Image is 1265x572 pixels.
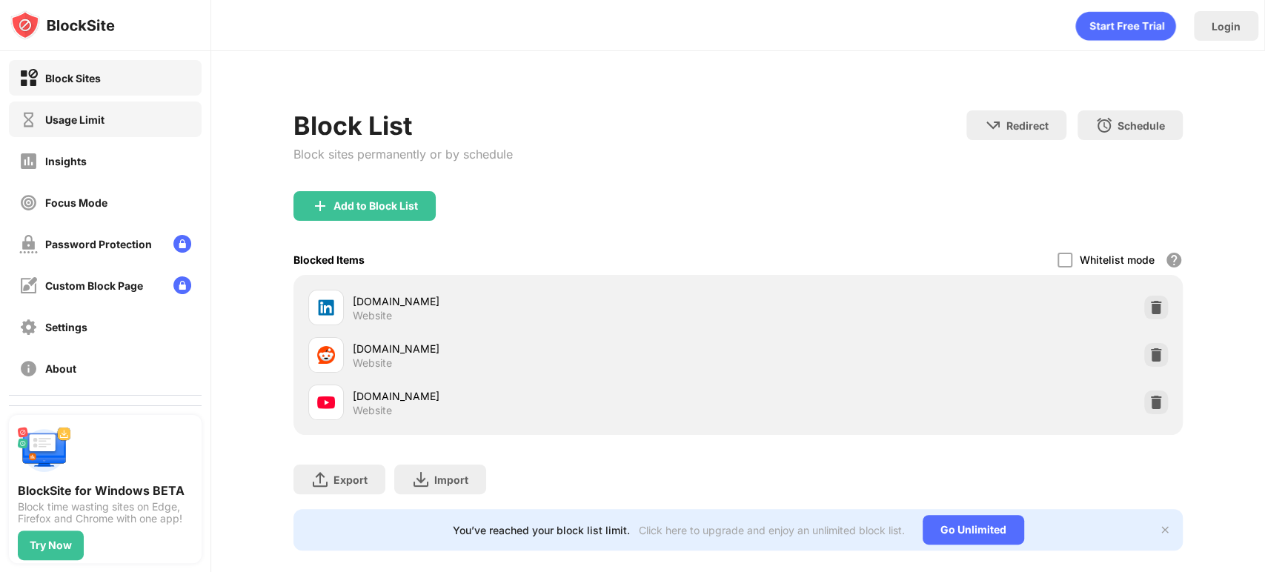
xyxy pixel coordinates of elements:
div: Focus Mode [45,196,107,209]
img: lock-menu.svg [173,276,191,294]
div: Block List [293,110,513,141]
div: Insights [45,155,87,167]
div: Try Now [30,539,72,551]
img: time-usage-off.svg [19,110,38,129]
div: About [45,362,76,375]
div: Import [434,473,468,486]
div: Go Unlimited [923,515,1024,545]
img: x-button.svg [1159,524,1171,536]
img: settings-off.svg [19,318,38,336]
img: favicons [317,346,335,364]
div: Redirect [1006,119,1049,132]
div: Password Protection [45,238,152,250]
div: [DOMAIN_NAME] [353,388,738,404]
div: [DOMAIN_NAME] [353,341,738,356]
div: animation [1075,11,1176,41]
div: Usage Limit [45,113,104,126]
div: You’ve reached your block list limit. [453,524,630,536]
img: customize-block-page-off.svg [19,276,38,295]
div: Export [333,473,368,486]
div: BlockSite for Windows BETA [18,483,193,498]
div: Website [353,309,392,322]
img: block-on.svg [19,69,38,87]
img: logo-blocksite.svg [10,10,115,40]
div: Block sites permanently or by schedule [293,147,513,162]
div: Schedule [1118,119,1165,132]
img: favicons [317,393,335,411]
div: Add to Block List [333,200,418,212]
div: Settings [45,321,87,333]
img: focus-off.svg [19,193,38,212]
img: lock-menu.svg [173,235,191,253]
img: password-protection-off.svg [19,235,38,253]
div: Website [353,404,392,417]
div: Block time wasting sites on Edge, Firefox and Chrome with one app! [18,501,193,525]
div: Blocked Items [293,253,365,266]
div: Click here to upgrade and enjoy an unlimited block list. [639,524,905,536]
div: Login [1212,20,1241,33]
img: insights-off.svg [19,152,38,170]
img: push-desktop.svg [18,424,71,477]
div: Website [353,356,392,370]
div: Block Sites [45,72,101,84]
div: Custom Block Page [45,279,143,292]
div: Whitelist mode [1080,253,1155,266]
div: [DOMAIN_NAME] [353,293,738,309]
img: favicons [317,299,335,316]
img: about-off.svg [19,359,38,378]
